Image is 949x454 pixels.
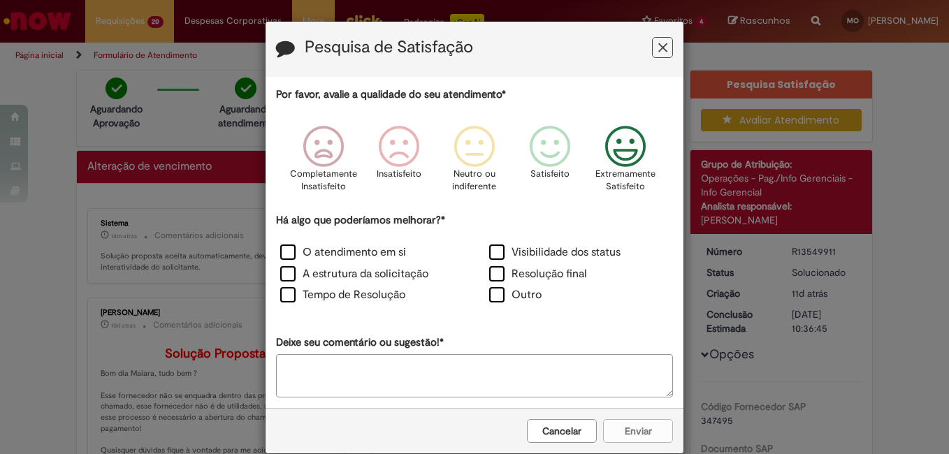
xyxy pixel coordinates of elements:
[489,266,587,282] label: Resolução final
[595,168,655,193] p: Extremamente Satisfeito
[377,168,421,181] p: Insatisfeito
[280,266,428,282] label: A estrutura da solicitação
[305,38,473,57] label: Pesquisa de Satisfação
[287,115,358,211] div: Completamente Insatisfeito
[489,244,621,261] label: Visibilidade dos status
[514,115,586,211] div: Satisfeito
[449,168,500,193] p: Neutro ou indiferente
[280,287,405,303] label: Tempo de Resolução
[363,115,435,211] div: Insatisfeito
[276,335,444,350] label: Deixe seu comentário ou sugestão!*
[527,419,597,443] button: Cancelar
[489,287,542,303] label: Outro
[276,87,506,102] label: Por favor, avalie a qualidade do seu atendimento*
[590,115,661,211] div: Extremamente Satisfeito
[276,213,673,307] div: Há algo que poderíamos melhorar?*
[439,115,510,211] div: Neutro ou indiferente
[280,244,406,261] label: O atendimento em si
[530,168,570,181] p: Satisfeito
[290,168,357,193] p: Completamente Insatisfeito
